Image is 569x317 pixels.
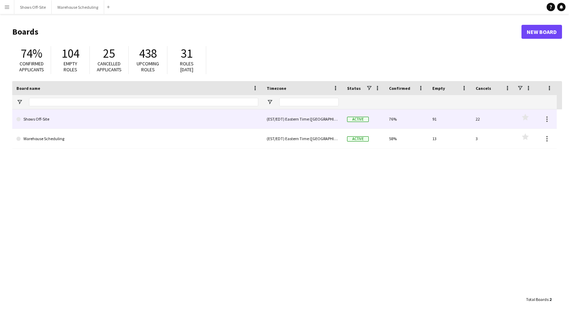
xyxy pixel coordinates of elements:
span: Cancels [476,86,491,91]
a: Shows Off-Site [16,109,258,129]
div: 58% [385,129,428,148]
div: 76% [385,109,428,129]
input: Board name Filter Input [29,98,258,106]
span: Empty [432,86,445,91]
span: Timezone [267,86,286,91]
button: Open Filter Menu [267,99,273,105]
a: New Board [521,25,562,39]
button: Shows Off-Site [14,0,52,14]
div: 91 [428,109,471,129]
span: Roles [DATE] [180,60,194,73]
div: 3 [471,129,515,148]
h1: Boards [12,27,521,37]
div: (EST/EDT) Eastern Time ([GEOGRAPHIC_DATA] & [GEOGRAPHIC_DATA]) [262,129,343,148]
span: Confirmed applicants [19,60,44,73]
span: Total Boards [526,297,548,302]
input: Timezone Filter Input [279,98,339,106]
span: Active [347,136,369,142]
span: 74% [21,46,42,61]
a: Warehouse Scheduling [16,129,258,149]
span: Active [347,117,369,122]
div: 22 [471,109,515,129]
span: 31 [181,46,193,61]
button: Open Filter Menu [16,99,23,105]
span: 25 [103,46,115,61]
span: 438 [139,46,157,61]
span: 2 [549,297,552,302]
span: Status [347,86,361,91]
span: 104 [62,46,79,61]
button: Warehouse Scheduling [52,0,104,14]
div: : [526,293,552,306]
span: Confirmed [389,86,410,91]
span: Cancelled applicants [97,60,122,73]
span: Board name [16,86,40,91]
div: 13 [428,129,471,148]
div: (EST/EDT) Eastern Time ([GEOGRAPHIC_DATA] & [GEOGRAPHIC_DATA]) [262,109,343,129]
span: Upcoming roles [137,60,159,73]
span: Empty roles [64,60,77,73]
